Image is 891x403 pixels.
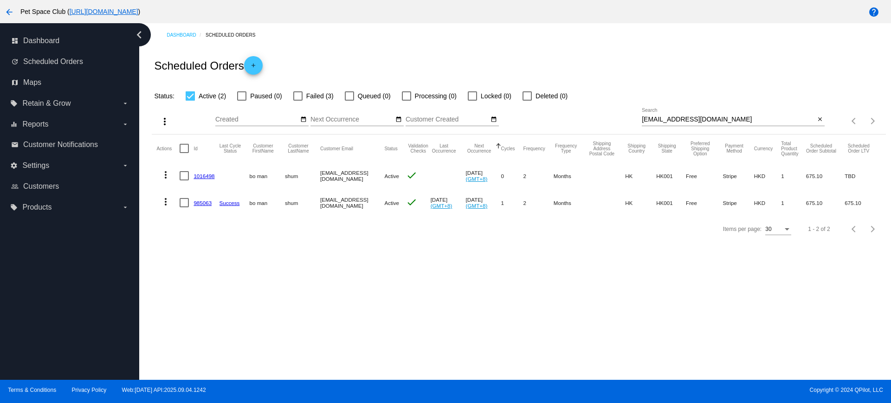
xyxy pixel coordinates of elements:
[160,169,171,180] mat-icon: more_vert
[248,62,259,73] mat-icon: add
[625,162,656,189] mat-cell: HK
[656,143,678,154] button: Change sorting for ShippingState
[306,90,334,102] span: Failed (3)
[868,6,879,18] mat-icon: help
[300,116,307,123] mat-icon: date_range
[491,116,497,123] mat-icon: date_range
[781,189,806,216] mat-cell: 1
[466,189,501,216] mat-cell: [DATE]
[845,112,864,130] button: Previous page
[156,134,180,162] mat-header-cell: Actions
[554,162,587,189] mat-cell: Months
[22,99,71,108] span: Retain & Grow
[765,226,791,233] mat-select: Items per page:
[23,58,83,66] span: Scheduled Orders
[431,203,452,209] a: (GMT+8)
[122,121,129,128] i: arrow_drop_down
[501,162,523,189] mat-cell: 0
[11,75,129,90] a: map Maps
[320,162,385,189] mat-cell: [EMAIL_ADDRESS][DOMAIN_NAME]
[220,200,240,206] a: Success
[765,226,771,232] span: 30
[466,203,488,209] a: (GMT+8)
[415,90,457,102] span: Processing (0)
[22,120,48,128] span: Reports
[11,54,129,69] a: update Scheduled Orders
[23,78,41,87] span: Maps
[159,116,170,127] mat-icon: more_vert
[285,162,320,189] mat-cell: shum
[194,200,212,206] a: 985063
[122,162,129,169] i: arrow_drop_down
[11,33,129,48] a: dashboard Dashboard
[160,196,171,207] mat-icon: more_vert
[808,226,830,232] div: 1 - 2 of 2
[845,220,864,238] button: Previous page
[10,121,18,128] i: equalizer
[23,182,59,191] span: Customers
[358,90,391,102] span: Queued (0)
[70,8,138,15] a: [URL][DOMAIN_NAME]
[554,143,579,154] button: Change sorting for FrequencyType
[132,27,147,42] i: chevron_left
[406,170,417,181] mat-icon: check
[864,112,882,130] button: Next page
[754,146,773,151] button: Change sorting for CurrencyIso
[154,56,262,75] h2: Scheduled Orders
[20,8,140,15] span: Pet Space Club ( )
[723,189,754,216] mat-cell: Stripe
[11,58,19,65] i: update
[10,204,18,211] i: local_offer
[501,189,523,216] mat-cell: 1
[23,37,59,45] span: Dashboard
[395,116,402,123] mat-icon: date_range
[154,92,174,100] span: Status:
[250,162,285,189] mat-cell: bo man
[72,387,107,393] a: Privacy Policy
[194,173,214,179] a: 1016498
[122,204,129,211] i: arrow_drop_down
[250,143,277,154] button: Change sorting for CustomerFirstName
[754,189,781,216] mat-cell: HKD
[22,203,52,211] span: Products
[536,90,568,102] span: Deleted (0)
[845,143,872,154] button: Change sorting for LifetimeValue
[466,176,488,182] a: (GMT+8)
[815,115,825,125] button: Clear
[723,143,746,154] button: Change sorting for PaymentMethod.Type
[845,162,881,189] mat-cell: TBD
[554,189,587,216] mat-cell: Months
[384,173,399,179] span: Active
[11,79,19,86] i: map
[781,162,806,189] mat-cell: 1
[199,90,226,102] span: Active (2)
[11,179,129,194] a: people_outline Customers
[215,116,299,123] input: Created
[11,137,129,152] a: email Customer Notifications
[466,162,501,189] mat-cell: [DATE]
[817,116,823,123] mat-icon: close
[406,134,431,162] mat-header-cell: Validation Checks
[8,387,56,393] a: Terms & Conditions
[806,143,836,154] button: Change sorting for Subtotal
[754,162,781,189] mat-cell: HKD
[686,189,723,216] mat-cell: Free
[481,90,511,102] span: Locked (0)
[625,189,656,216] mat-cell: HK
[384,200,399,206] span: Active
[320,189,385,216] mat-cell: [EMAIL_ADDRESS][DOMAIN_NAME]
[22,161,49,170] span: Settings
[167,28,206,42] a: Dashboard
[431,189,466,216] mat-cell: [DATE]
[723,226,762,232] div: Items per page:
[523,162,554,189] mat-cell: 2
[845,189,881,216] mat-cell: 675.10
[686,141,714,156] button: Change sorting for PreferredShippingOption
[806,189,845,216] mat-cell: 675.10
[806,162,845,189] mat-cell: 675.10
[723,162,754,189] mat-cell: Stripe
[220,143,241,154] button: Change sorting for LastProcessingCycleId
[781,134,806,162] mat-header-cell: Total Product Quantity
[310,116,394,123] input: Next Occurrence
[523,189,554,216] mat-cell: 2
